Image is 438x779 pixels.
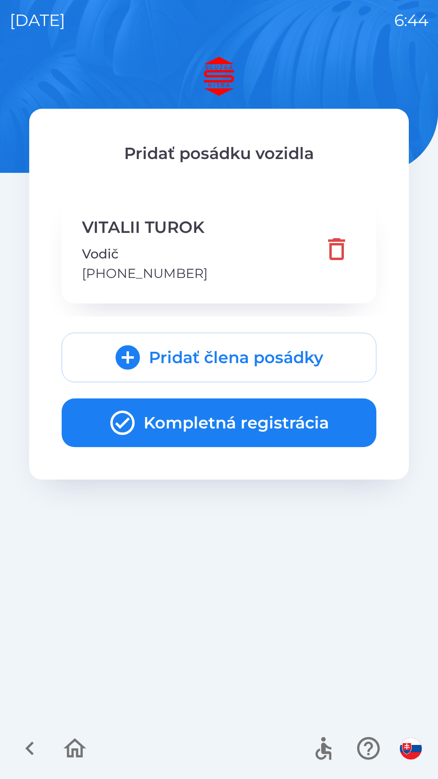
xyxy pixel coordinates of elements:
[62,398,376,447] button: Kompletná registrácia
[62,333,376,382] button: Pridať člena posádky
[82,244,208,264] p: Vodič
[400,738,422,760] img: sk flag
[394,8,428,32] p: 6:44
[82,215,208,239] p: VITALII TUROK
[29,57,409,96] img: Logo
[10,8,65,32] p: [DATE]
[62,141,376,166] p: Pridať posádku vozidla
[82,264,208,283] p: [PHONE_NUMBER]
